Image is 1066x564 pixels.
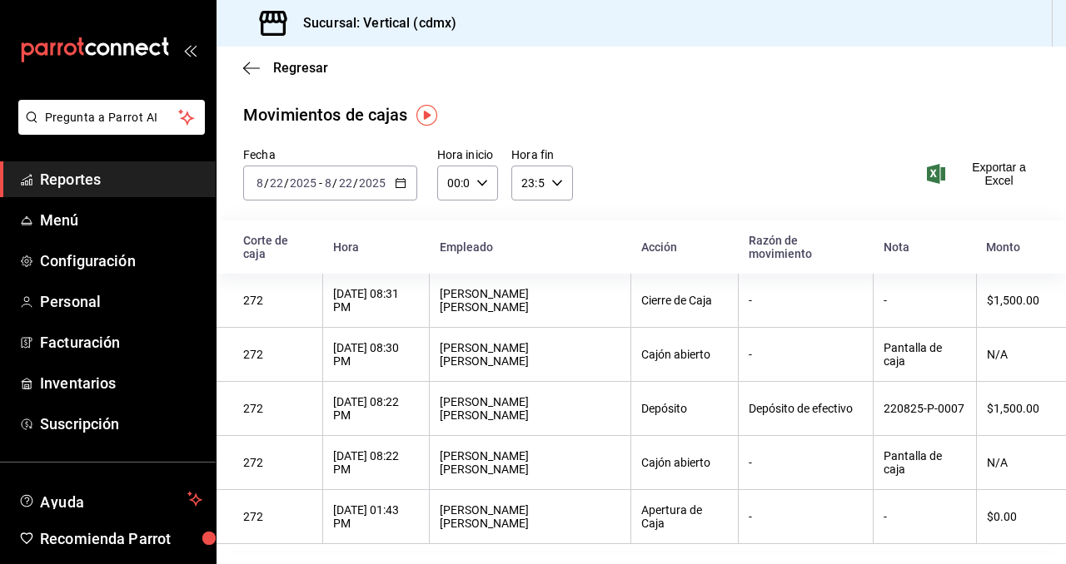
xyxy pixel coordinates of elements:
[40,372,202,394] span: Inventarios
[739,220,874,274] th: Razón de movimiento
[256,176,264,190] input: --
[641,294,728,307] div: Cierre de Caja
[243,348,312,361] div: 272
[353,176,358,190] span: /
[243,456,312,469] div: 272
[183,43,197,57] button: open_drawer_menu
[641,402,728,415] div: Depósito
[12,121,205,138] a: Pregunta a Parrot AI
[884,510,966,523] div: -
[333,287,419,314] div: [DATE] 08:31 PM
[333,341,419,368] div: [DATE] 08:30 PM
[884,402,966,415] div: 220825-P-0007
[976,220,1066,274] th: Monto
[440,287,620,314] div: [PERSON_NAME] [PERSON_NAME]
[40,331,202,354] span: Facturación
[338,176,353,190] input: --
[40,527,202,550] span: Recomienda Parrot
[40,168,202,190] span: Reportes
[416,105,437,126] img: Tooltip marker
[243,60,328,76] button: Regresar
[40,413,202,435] span: Suscripción
[440,395,620,422] div: [PERSON_NAME] [PERSON_NAME]
[884,294,966,307] div: -
[289,176,317,190] input: ----
[333,449,419,476] div: [DATE] 08:22 PM
[243,149,417,161] label: Fecha
[243,402,312,415] div: 272
[930,161,1039,187] button: Exportar a Excel
[217,220,323,274] th: Corte de caja
[319,176,322,190] span: -
[324,176,332,190] input: --
[333,395,419,422] div: [DATE] 08:22 PM
[358,176,386,190] input: ----
[641,348,728,361] div: Cajón abierto
[749,510,863,523] div: -
[243,294,312,307] div: 272
[511,149,572,161] label: Hora fin
[284,176,289,190] span: /
[290,13,456,33] h3: Sucursal: Vertical (cdmx)
[987,510,1039,523] div: $0.00
[40,209,202,231] span: Menú
[749,348,863,361] div: -
[333,503,419,530] div: [DATE] 01:43 PM
[440,341,620,368] div: [PERSON_NAME] [PERSON_NAME]
[437,149,498,161] label: Hora inicio
[987,402,1039,415] div: $1,500.00
[440,449,620,476] div: [PERSON_NAME] [PERSON_NAME]
[40,250,202,272] span: Configuración
[884,449,966,476] div: Pantalla de caja
[631,220,739,274] th: Acción
[749,402,863,415] div: Depósito de efectivo
[641,503,728,530] div: Apertura de Caja
[269,176,284,190] input: --
[45,109,179,126] span: Pregunta a Parrot AI
[273,60,328,76] span: Regresar
[40,489,181,509] span: Ayuda
[323,220,430,274] th: Hora
[874,220,977,274] th: Nota
[430,220,631,274] th: Empleado
[243,510,312,523] div: 272
[440,503,620,530] div: [PERSON_NAME] [PERSON_NAME]
[749,294,863,307] div: -
[749,456,863,469] div: -
[332,176,337,190] span: /
[264,176,269,190] span: /
[987,294,1039,307] div: $1,500.00
[641,456,728,469] div: Cajón abierto
[40,290,202,313] span: Personal
[243,102,408,127] div: Movimientos de cajas
[18,100,205,135] button: Pregunta a Parrot AI
[987,348,1039,361] div: N/A
[884,341,966,368] div: Pantalla de caja
[987,456,1039,469] div: N/A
